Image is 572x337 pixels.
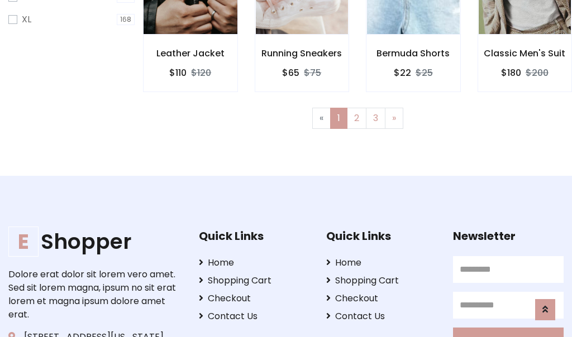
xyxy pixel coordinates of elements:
[326,310,437,323] a: Contact Us
[282,68,299,78] h6: $65
[392,112,396,124] span: »
[385,108,403,129] a: Next
[526,66,549,79] del: $200
[144,48,237,59] h6: Leather Jacket
[199,256,309,269] a: Home
[326,229,437,243] h5: Quick Links
[326,292,437,305] a: Checkout
[366,48,460,59] h6: Bermuda Shorts
[478,48,572,59] h6: Classic Men's Suit
[117,14,135,25] span: 168
[169,68,187,78] h6: $110
[453,229,564,243] h5: Newsletter
[199,274,309,287] a: Shopping Cart
[8,229,182,254] h1: Shopper
[501,68,521,78] h6: $180
[199,229,309,243] h5: Quick Links
[8,227,39,257] span: E
[199,292,309,305] a: Checkout
[330,108,347,129] a: 1
[255,48,349,59] h6: Running Sneakers
[8,229,182,254] a: EShopper
[416,66,433,79] del: $25
[326,274,437,287] a: Shopping Cart
[326,256,437,269] a: Home
[8,268,182,321] p: Dolore erat dolor sit lorem vero amet. Sed sit lorem magna, ipsum no sit erat lorem et magna ipsu...
[199,310,309,323] a: Contact Us
[366,108,385,129] a: 3
[304,66,321,79] del: $75
[191,66,211,79] del: $120
[394,68,411,78] h6: $22
[347,108,366,129] a: 2
[151,108,564,129] nav: Page navigation
[22,13,31,26] label: XL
